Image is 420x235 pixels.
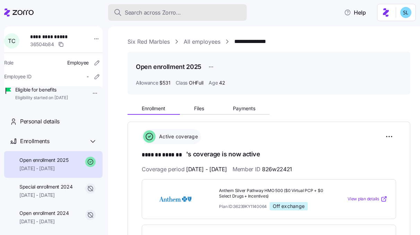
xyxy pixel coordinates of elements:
[87,73,89,80] span: -
[142,106,165,111] span: Enrollment
[400,7,411,18] img: 7c620d928e46699fcfb78cede4daf1d1
[209,79,218,86] span: Age
[15,86,68,93] span: Eligible for benefits
[136,62,201,71] h1: Open enrollment 2025
[19,183,73,190] span: Special enrollment 2024
[20,137,49,146] span: Enrollments
[344,8,366,17] span: Help
[19,192,73,199] span: [DATE] - [DATE]
[184,37,220,46] a: All employees
[19,210,69,217] span: Open enrollment 2024
[194,106,204,111] span: Files
[19,157,68,164] span: Open enrollment 2025
[186,165,227,174] span: [DATE] - [DATE]
[136,79,158,86] span: Allowance
[4,59,14,66] span: Role
[157,133,198,140] span: Active coverage
[176,79,187,86] span: Class
[142,165,227,174] span: Coverage period
[159,79,170,86] span: $531
[8,38,15,44] span: T C
[30,41,54,48] span: 36504b84
[348,195,387,202] a: View plan details
[67,59,89,66] span: Employee
[189,79,203,86] span: OHFull
[273,203,305,209] span: Off exchange
[19,165,68,172] span: [DATE] - [DATE]
[348,196,379,202] span: View plan details
[219,188,327,200] span: Anthem Silver Pathway HMO 500 ($0 Virtual PCP + $0 Select Drugs + Incentives)
[233,106,255,111] span: Payments
[339,6,371,19] button: Help
[219,203,267,209] span: Plan ID: 36239KY1140064
[128,37,170,46] a: Six Red Marbles
[4,73,32,80] span: Employee ID
[142,150,396,159] h1: 's coverage is now active
[108,4,247,21] button: Search across Zorro...
[125,8,181,17] span: Search across Zorro...
[150,191,200,207] img: Anthem
[19,218,69,225] span: [DATE] - [DATE]
[262,165,292,174] span: 826w22421
[15,95,68,101] span: Eligibility started on [DATE]
[219,79,225,86] span: 42
[20,117,60,126] span: Personal details
[233,165,292,174] span: Member ID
